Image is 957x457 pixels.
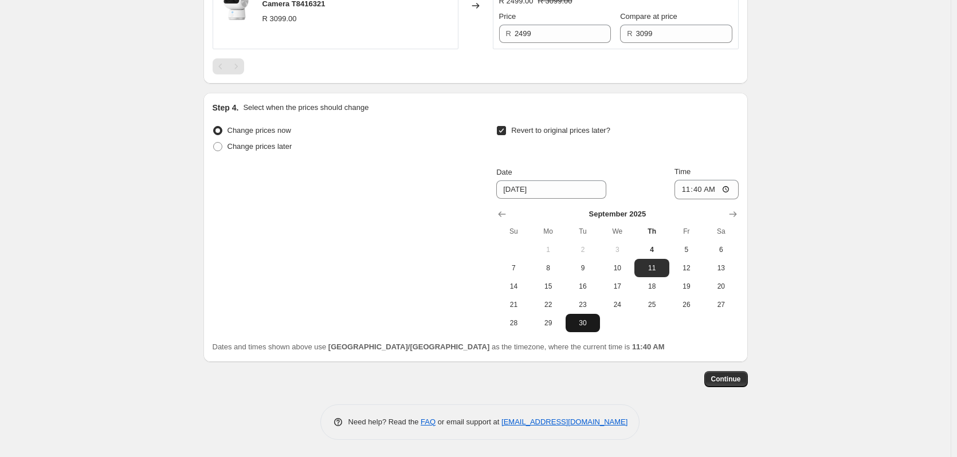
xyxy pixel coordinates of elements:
span: 11 [639,263,664,273]
nav: Pagination [213,58,244,74]
button: Saturday September 13 2025 [704,259,738,277]
th: Thursday [634,222,669,241]
button: Friday September 12 2025 [669,259,704,277]
span: Date [496,168,512,176]
span: Time [674,167,691,176]
span: Dates and times shown above use as the timezone, where the current time is [213,342,665,351]
span: R [506,29,511,38]
button: Thursday September 18 2025 [634,277,669,296]
button: Monday September 22 2025 [531,296,566,314]
button: Saturday September 6 2025 [704,241,738,259]
span: 22 [536,300,561,309]
b: [GEOGRAPHIC_DATA]/[GEOGRAPHIC_DATA] [328,342,489,351]
button: Continue [704,371,748,387]
th: Friday [669,222,704,241]
button: Monday September 15 2025 [531,277,566,296]
span: 27 [708,300,734,309]
th: Sunday [496,222,531,241]
span: 15 [536,282,561,291]
button: Sunday September 7 2025 [496,259,531,277]
span: 26 [674,300,699,309]
span: 5 [674,245,699,254]
button: Monday September 1 2025 [531,241,566,259]
span: 3 [605,245,630,254]
span: Change prices now [228,126,291,135]
span: 17 [605,282,630,291]
th: Tuesday [566,222,600,241]
span: 16 [570,282,595,291]
span: Need help? Read the [348,417,421,426]
th: Wednesday [600,222,634,241]
span: Tu [570,227,595,236]
span: 19 [674,282,699,291]
button: Wednesday September 17 2025 [600,277,634,296]
span: 9 [570,263,595,273]
span: 29 [536,318,561,328]
button: Tuesday September 30 2025 [566,314,600,332]
button: Saturday September 27 2025 [704,296,738,314]
span: 10 [605,263,630,273]
span: 24 [605,300,630,309]
span: Continue [711,375,741,384]
p: Select when the prices should change [243,102,368,113]
span: 12 [674,263,699,273]
div: R 3099.00 [262,13,297,25]
span: 8 [536,263,561,273]
button: Wednesday September 24 2025 [600,296,634,314]
span: Price [499,12,516,21]
span: 28 [501,318,526,328]
input: 9/4/2025 [496,180,606,199]
button: Show previous month, August 2025 [494,206,510,222]
span: Change prices later [228,142,292,151]
span: 2 [570,245,595,254]
input: 12:00 [674,180,739,199]
span: Fr [674,227,699,236]
span: or email support at [436,417,501,426]
span: Su [501,227,526,236]
span: 4 [639,245,664,254]
b: 11:40 AM [632,342,665,351]
span: Revert to original prices later? [511,126,610,135]
span: 21 [501,300,526,309]
button: Sunday September 28 2025 [496,314,531,332]
span: Compare at price [620,12,677,21]
button: Thursday September 11 2025 [634,259,669,277]
th: Monday [531,222,566,241]
span: 1 [536,245,561,254]
span: 18 [639,282,664,291]
button: Friday September 26 2025 [669,296,704,314]
th: Saturday [704,222,738,241]
span: Mo [536,227,561,236]
span: 13 [708,263,734,273]
button: Wednesday September 10 2025 [600,259,634,277]
span: 6 [708,245,734,254]
button: Tuesday September 23 2025 [566,296,600,314]
span: 20 [708,282,734,291]
button: Friday September 19 2025 [669,277,704,296]
button: Monday September 29 2025 [531,314,566,332]
button: Tuesday September 9 2025 [566,259,600,277]
button: Thursday September 25 2025 [634,296,669,314]
button: Sunday September 21 2025 [496,296,531,314]
button: Friday September 5 2025 [669,241,704,259]
a: FAQ [421,417,436,426]
button: Today Thursday September 4 2025 [634,241,669,259]
span: 25 [639,300,664,309]
button: Show next month, October 2025 [725,206,741,222]
a: [EMAIL_ADDRESS][DOMAIN_NAME] [501,417,627,426]
span: 14 [501,282,526,291]
span: R [627,29,632,38]
button: Sunday September 14 2025 [496,277,531,296]
h2: Step 4. [213,102,239,113]
button: Tuesday September 16 2025 [566,277,600,296]
span: We [605,227,630,236]
span: 23 [570,300,595,309]
button: Saturday September 20 2025 [704,277,738,296]
button: Monday September 8 2025 [531,259,566,277]
span: 7 [501,263,526,273]
button: Wednesday September 3 2025 [600,241,634,259]
span: 30 [570,318,595,328]
button: Tuesday September 2 2025 [566,241,600,259]
span: Sa [708,227,734,236]
span: Th [639,227,664,236]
